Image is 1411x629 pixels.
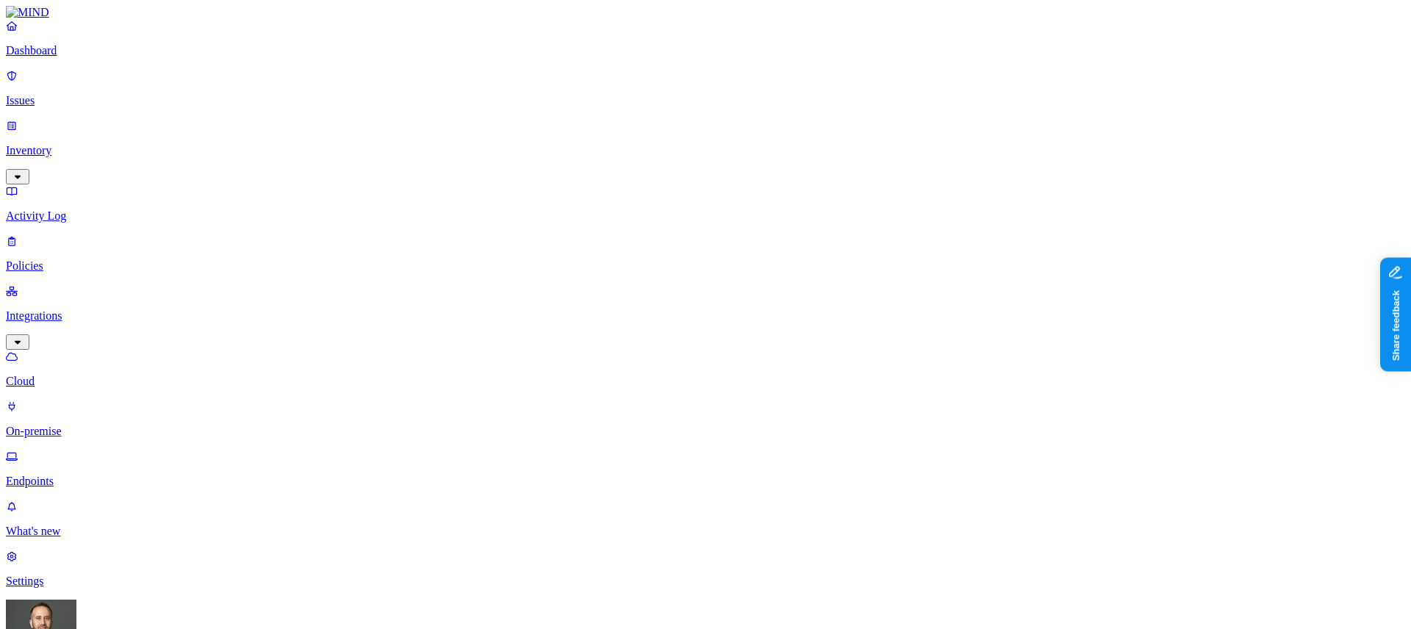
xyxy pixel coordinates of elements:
p: Issues [6,94,1405,107]
p: On-premise [6,425,1405,438]
p: Policies [6,259,1405,273]
a: Endpoints [6,450,1405,488]
p: Dashboard [6,44,1405,57]
a: Cloud [6,350,1405,388]
p: Activity Log [6,209,1405,223]
a: Settings [6,550,1405,588]
a: Inventory [6,119,1405,182]
a: What's new [6,500,1405,538]
a: MIND [6,6,1405,19]
img: MIND [6,6,49,19]
p: Integrations [6,309,1405,323]
a: Dashboard [6,19,1405,57]
iframe: Marker.io feedback button [1380,258,1411,372]
a: On-premise [6,400,1405,438]
a: Issues [6,69,1405,107]
p: Settings [6,575,1405,588]
a: Policies [6,234,1405,273]
p: Endpoints [6,475,1405,488]
p: Inventory [6,144,1405,157]
a: Integrations [6,284,1405,348]
p: What's new [6,525,1405,538]
p: Cloud [6,375,1405,388]
a: Activity Log [6,184,1405,223]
